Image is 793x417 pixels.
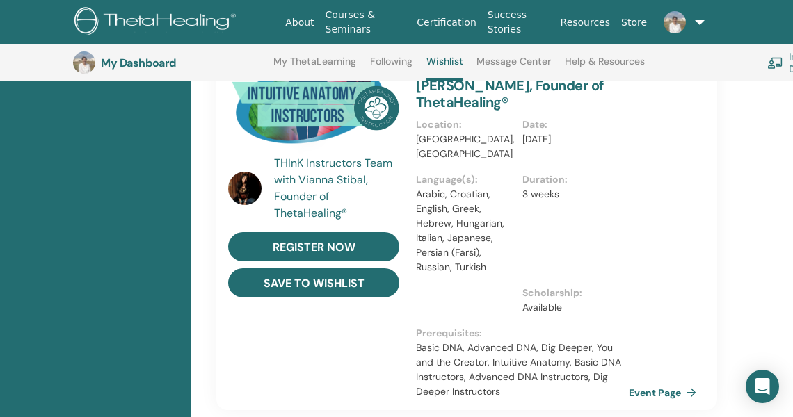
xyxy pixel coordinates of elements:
p: Basic DNA, Advanced DNA, Dig Deeper, You and the Creator, Intuitive Anatomy, Basic DNA Instructor... [416,341,629,399]
a: Courses & Seminars [320,2,412,42]
img: logo.png [74,7,241,38]
p: [GEOGRAPHIC_DATA], [GEOGRAPHIC_DATA] [416,132,514,161]
img: default.jpg [664,11,686,33]
p: Available [522,300,620,315]
p: Location : [416,117,514,132]
p: [DATE] [522,132,620,147]
button: save to wishlist [228,268,399,297]
p: 3 weeks [522,187,620,202]
a: About [280,10,319,35]
a: Store [616,10,652,35]
p: Language(s) : [416,172,514,187]
a: Message Center [476,56,551,78]
p: Arabic, Croatian, English, Greek, Hebrew, Hungarian, Italian, Japanese, Persian (Farsi), Russian,... [416,187,514,275]
a: Event Page [629,382,702,403]
div: Open Intercom Messenger [746,370,779,403]
img: chalkboard-teacher.svg [767,57,783,69]
p: Scholarship : [522,286,620,300]
span: register now [273,240,355,254]
a: Help & Resources [565,56,645,78]
a: Certification [411,10,481,35]
h3: My Dashboard [101,56,240,69]
a: Success Stories [482,2,555,42]
a: register now [228,232,399,261]
p: Prerequisites : [416,326,629,341]
a: Wishlist [426,56,463,81]
img: default.jpg [228,172,262,205]
a: Resources [555,10,616,35]
a: Following [370,56,412,78]
a: THInK Instructors Team with Vianna Stibal, Founder of ThetaHealing® [274,155,403,222]
img: Intuitive Anatomy Instructors [228,44,399,159]
img: default.jpg [73,51,95,74]
a: My ThetaLearning [273,56,356,78]
p: Date : [522,117,620,132]
p: Duration : [522,172,620,187]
